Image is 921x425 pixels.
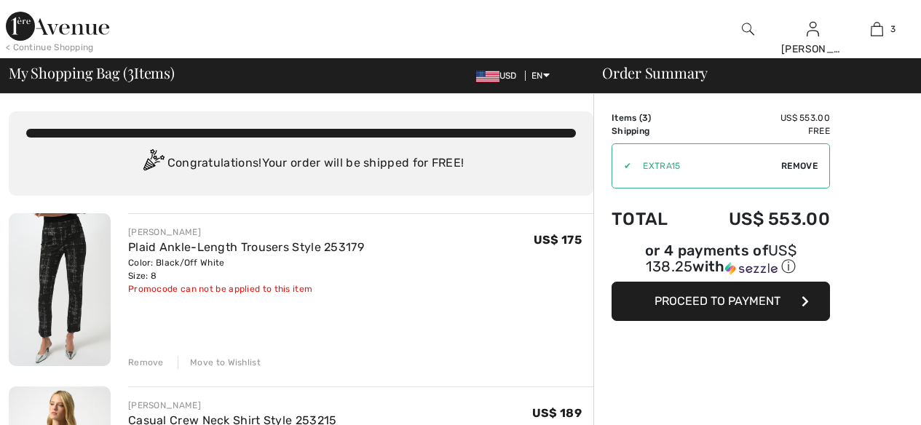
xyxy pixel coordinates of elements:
[689,194,830,244] td: US$ 553.00
[871,20,883,38] img: My Bag
[128,226,364,239] div: [PERSON_NAME]
[612,159,631,172] div: ✔
[26,149,576,178] div: Congratulations! Your order will be shipped for FREE!
[476,71,499,82] img: US Dollar
[128,282,364,295] div: Promocode can not be applied to this item
[128,399,337,412] div: [PERSON_NAME]
[725,262,778,275] img: Sezzle
[612,244,830,277] div: or 4 payments of with
[178,356,261,369] div: Move to Wishlist
[829,381,906,418] iframe: Opens a widget where you can chat to one of our agents
[742,20,754,38] img: search the website
[781,159,818,172] span: Remove
[890,23,896,36] span: 3
[845,20,909,38] a: 3
[128,240,364,254] a: Plaid Ankle-Length Trousers Style 253179
[532,406,582,420] span: US$ 189
[781,41,845,57] div: [PERSON_NAME]
[9,65,175,80] span: My Shopping Bag ( Items)
[6,41,94,54] div: < Continue Shopping
[612,194,689,244] td: Total
[655,294,780,308] span: Proceed to Payment
[807,22,819,36] a: Sign In
[612,282,830,321] button: Proceed to Payment
[9,213,111,366] img: Plaid Ankle-Length Trousers Style 253179
[6,12,109,41] img: 1ère Avenue
[807,20,819,38] img: My Info
[612,111,689,124] td: Items ( )
[631,144,781,188] input: Promo code
[534,233,582,247] span: US$ 175
[642,113,648,123] span: 3
[127,62,134,81] span: 3
[646,242,797,275] span: US$ 138.25
[128,256,364,282] div: Color: Black/Off White Size: 8
[612,124,689,138] td: Shipping
[689,111,830,124] td: US$ 553.00
[138,149,167,178] img: Congratulation2.svg
[128,356,164,369] div: Remove
[585,65,912,80] div: Order Summary
[476,71,523,81] span: USD
[689,124,830,138] td: Free
[612,244,830,282] div: or 4 payments ofUS$ 138.25withSezzle Click to learn more about Sezzle
[531,71,550,81] span: EN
